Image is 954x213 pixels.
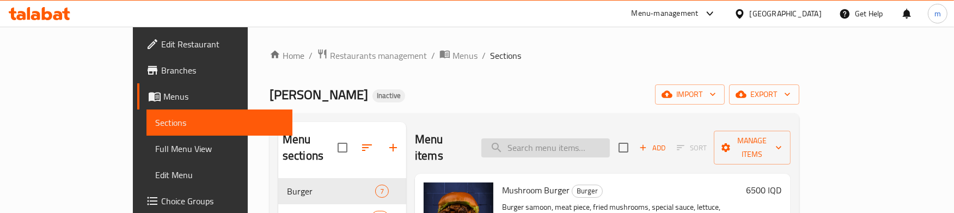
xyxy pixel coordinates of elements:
span: Sections [155,116,284,129]
nav: breadcrumb [270,48,799,63]
a: Full Menu View [146,136,292,162]
span: Restaurants management [330,49,427,62]
span: Burger [287,185,375,198]
div: Burger [572,185,603,198]
li: / [309,49,313,62]
span: Select all sections [331,136,354,159]
span: Menus [452,49,478,62]
a: Edit Menu [146,162,292,188]
span: Sort sections [354,135,380,161]
input: search [481,138,610,157]
h2: Menu sections [283,131,338,164]
a: Restaurants management [317,48,427,63]
h2: Menu items [415,131,468,164]
div: Inactive [372,89,405,102]
span: Manage items [723,134,782,161]
a: Edit Restaurant [137,31,292,57]
span: 7 [376,186,388,197]
button: import [655,84,725,105]
span: import [664,88,716,101]
div: Burger7 [278,178,406,204]
a: Menus [137,83,292,109]
li: / [431,49,435,62]
span: Edit Menu [155,168,284,181]
button: Add section [380,135,406,161]
button: Manage items [714,131,791,165]
span: Mushroom Burger [502,182,570,198]
button: Add [635,139,670,156]
a: Sections [146,109,292,136]
span: Sections [490,49,521,62]
a: Menus [439,48,478,63]
div: [GEOGRAPHIC_DATA] [750,8,822,20]
div: Menu-management [632,7,699,20]
span: Select section [612,136,635,159]
span: Add item [635,139,670,156]
button: export [729,84,799,105]
span: Full Menu View [155,142,284,155]
span: m [934,8,941,20]
span: Inactive [372,91,405,100]
span: [PERSON_NAME] [270,82,368,107]
span: Burger [572,185,602,197]
span: Select section first [670,139,714,156]
li: / [482,49,486,62]
span: Choice Groups [161,194,284,208]
span: Branches [161,64,284,77]
span: Edit Restaurant [161,38,284,51]
span: export [738,88,791,101]
span: Add [638,142,667,154]
span: Menus [163,90,284,103]
h6: 6500 IQD [747,182,782,198]
div: items [375,185,389,198]
a: Branches [137,57,292,83]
